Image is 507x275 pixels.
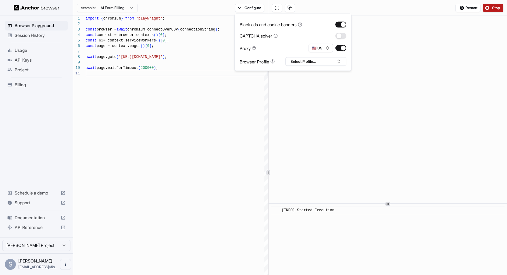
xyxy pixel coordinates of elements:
[86,27,97,32] span: const
[15,57,66,63] span: API Keys
[154,33,156,37] span: (
[73,54,80,60] div: 8
[86,33,97,37] span: const
[15,82,66,88] span: Billing
[282,208,334,212] span: [INFO] Started Execution
[73,21,80,27] div: 2
[15,23,66,29] span: Browser Playground
[158,38,160,43] span: )
[15,67,66,73] span: Project
[178,27,180,32] span: (
[5,80,68,90] div: Billing
[60,259,71,270] button: Open menu
[285,57,346,66] button: Select Profile...
[5,21,68,30] div: Browser Playground
[240,33,278,39] div: CAPTCHA solver
[5,223,68,232] div: API Reference
[15,215,58,221] span: Documentation
[466,5,477,10] span: Restart
[149,44,152,48] span: ]
[86,16,99,21] span: import
[156,66,158,70] span: ;
[86,38,97,43] span: const
[136,16,162,21] span: 'playwright'
[141,66,154,70] span: 200000
[73,43,80,49] div: 6
[15,224,58,230] span: API Reference
[162,33,165,37] span: ]
[14,5,59,11] img: Anchor Logo
[97,27,116,32] span: browser =
[116,27,127,32] span: await
[103,38,156,43] span: = context.serviceWorkers
[15,32,66,38] span: Session History
[156,38,158,43] span: (
[138,66,141,70] span: (
[180,27,215,32] span: connectionString
[73,71,80,76] div: 11
[145,44,147,48] span: [
[73,32,80,38] div: 4
[5,30,68,40] div: Session History
[15,200,58,206] span: Support
[235,4,265,12] button: Configure
[274,207,277,213] span: ​
[119,55,162,59] span: '[URL][DOMAIN_NAME]'
[18,265,58,269] span: shuhao@tinyfish.io
[160,38,162,43] span: [
[116,55,119,59] span: (
[5,45,68,55] div: Usage
[73,65,80,71] div: 10
[143,44,145,48] span: )
[162,16,165,21] span: ;
[215,27,217,32] span: )
[81,5,96,10] span: example:
[97,66,138,70] span: page.waitForTimeout
[103,16,121,21] span: chromium
[160,33,162,37] span: 0
[152,44,154,48] span: ;
[240,21,302,28] div: Block ads and cookie banners
[240,58,275,65] div: Browser Profile
[162,38,165,43] span: 0
[73,16,80,21] div: 1
[73,60,80,65] div: 9
[86,44,97,48] span: const
[73,38,80,43] div: 5
[5,259,16,270] div: S
[492,5,501,10] span: Stop
[5,213,68,223] div: Documentation
[147,44,149,48] span: 0
[86,55,97,59] span: await
[73,49,80,54] div: 7
[167,38,169,43] span: ;
[97,44,141,48] span: page = context.pages
[272,4,282,12] button: Open in full screen
[156,33,158,37] span: )
[15,190,58,196] span: Schedule a demo
[101,16,103,21] span: {
[5,198,68,208] div: Support
[97,55,116,59] span: page.goto
[121,16,123,21] span: }
[165,55,167,59] span: ;
[127,27,178,32] span: chromium.connectOverCDP
[73,27,80,32] div: 3
[285,4,295,12] button: Copy session ID
[97,33,154,37] span: context = browser.contexts
[240,45,256,51] div: Proxy
[86,66,97,70] span: await
[483,4,503,12] button: Stop
[165,33,167,37] span: ;
[5,55,68,65] div: API Keys
[15,47,66,53] span: Usage
[309,44,333,52] button: 🇺🇸 US
[5,65,68,75] div: Project
[217,27,220,32] span: ;
[154,66,156,70] span: )
[141,44,143,48] span: (
[455,4,480,12] button: Restart
[99,38,103,43] span: ai
[165,38,167,43] span: ]
[18,258,52,263] span: Shuhao Zhang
